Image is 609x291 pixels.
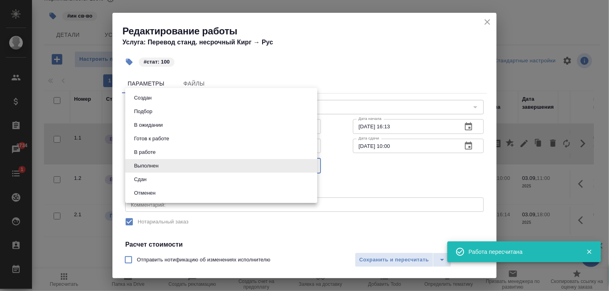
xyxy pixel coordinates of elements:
button: Подбор [132,107,155,116]
button: Готов к работе [132,134,172,143]
button: Создан [132,94,154,102]
button: В ожидании [132,121,165,130]
button: Закрыть [581,248,597,255]
div: Работа пересчитана [469,248,574,256]
button: Сдан [132,175,149,184]
button: Отменен [132,189,158,197]
button: Выполнен [132,161,161,170]
button: В работе [132,148,158,157]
